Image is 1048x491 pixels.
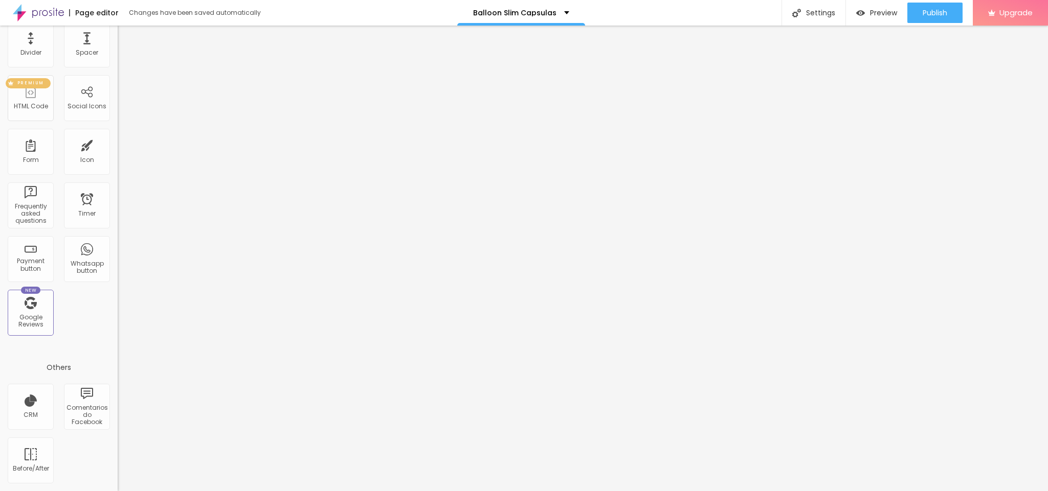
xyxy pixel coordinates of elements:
div: Before/After [13,465,49,472]
p: Balloon Slim Capsulas [473,9,556,16]
span: Publish [923,9,947,17]
button: Publish [907,3,963,23]
div: Payment button [10,258,51,272]
div: Changes have been saved automatically [129,10,261,16]
span: Preview [870,9,897,17]
img: view-1.svg [856,9,865,17]
div: Frequently asked questions [10,203,51,225]
div: New [21,287,40,294]
div: Timer [78,210,96,217]
div: Whatsapp button [66,260,107,275]
div: Form [23,156,39,163]
div: Google Reviews [10,314,51,329]
div: CRM [24,411,38,418]
div: Icon [80,156,94,163]
div: Social Icons [68,103,106,110]
div: Page editor [69,9,119,16]
span: PREMIUM [13,81,48,85]
div: HTML Code [14,103,48,110]
button: Preview [846,3,907,23]
div: Spacer [76,49,98,56]
iframe: Editor [118,26,1048,491]
img: Icone [792,9,801,17]
div: Comentarios do Facebook [66,404,107,426]
div: Divider [20,49,41,56]
span: Upgrade [999,8,1033,17]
